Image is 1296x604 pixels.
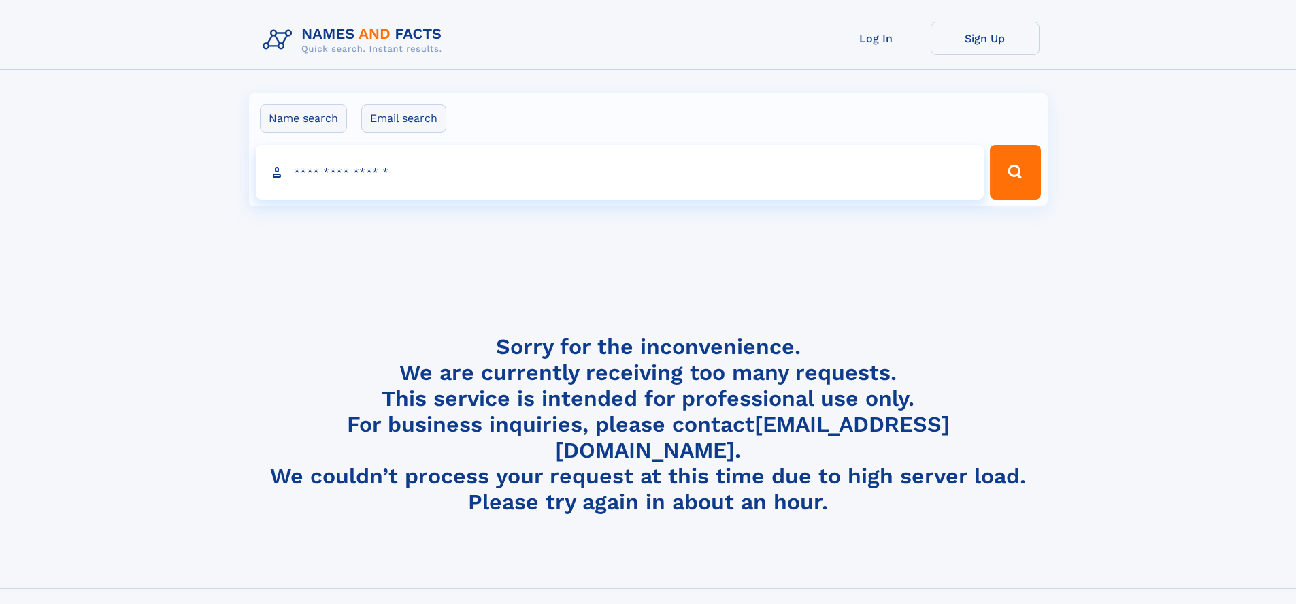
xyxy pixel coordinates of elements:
[555,411,950,463] a: [EMAIL_ADDRESS][DOMAIN_NAME]
[931,22,1040,55] a: Sign Up
[256,145,984,200] input: search input
[257,334,1040,515] h4: Sorry for the inconvenience. We are currently receiving too many requests. This service is intend...
[260,104,347,133] label: Name search
[990,145,1040,200] button: Search Button
[257,22,453,59] img: Logo Names and Facts
[822,22,931,55] a: Log In
[361,104,446,133] label: Email search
